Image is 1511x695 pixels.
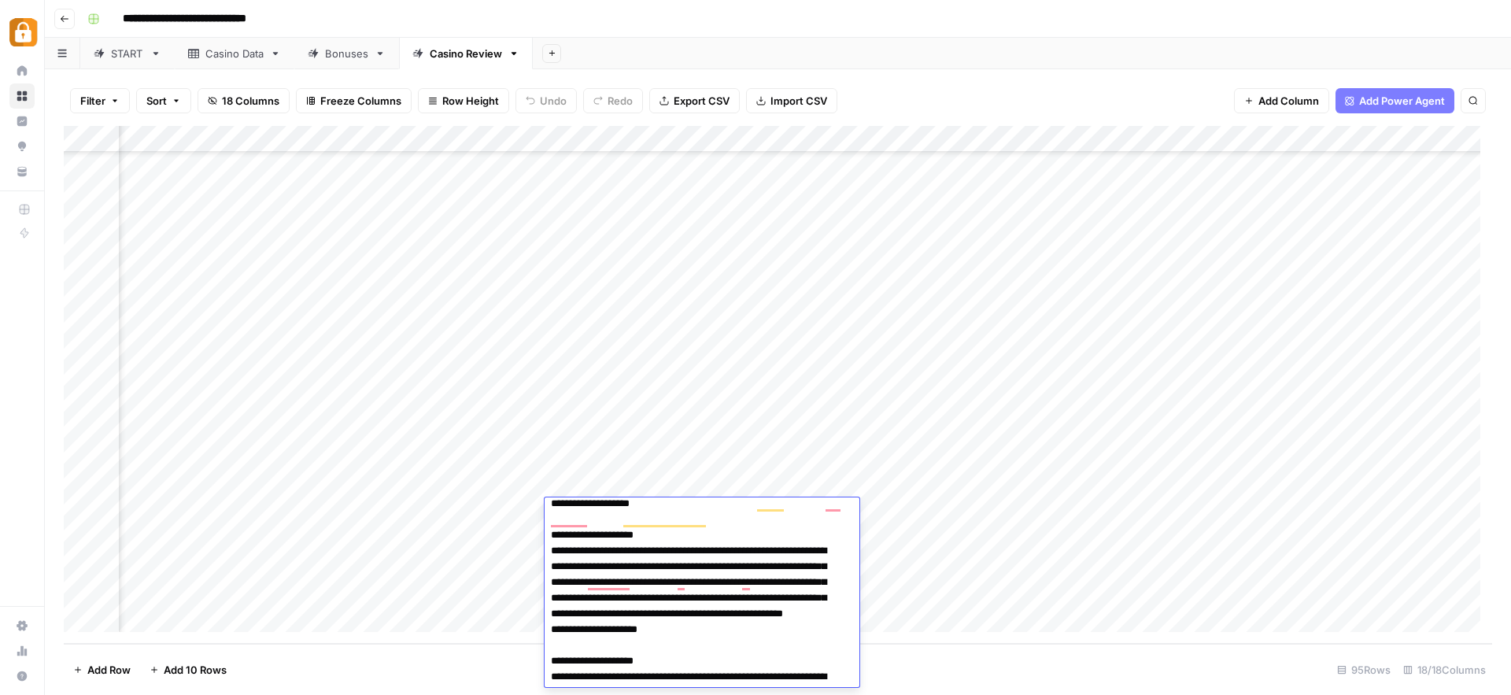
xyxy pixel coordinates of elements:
[296,88,412,113] button: Freeze Columns
[674,93,730,109] span: Export CSV
[80,38,175,69] a: START
[294,38,399,69] a: Bonuses
[418,88,509,113] button: Row Height
[9,613,35,638] a: Settings
[64,657,140,682] button: Add Row
[146,93,167,109] span: Sort
[1331,657,1397,682] div: 95 Rows
[399,38,533,69] a: Casino Review
[9,18,38,46] img: Adzz Logo
[746,88,837,113] button: Import CSV
[540,93,567,109] span: Undo
[70,88,130,113] button: Filter
[649,88,740,113] button: Export CSV
[1359,93,1445,109] span: Add Power Agent
[325,46,368,61] div: Bonuses
[164,662,227,678] span: Add 10 Rows
[770,93,827,109] span: Import CSV
[9,638,35,664] a: Usage
[9,664,35,689] button: Help + Support
[9,134,35,159] a: Opportunities
[175,38,294,69] a: Casino Data
[1397,657,1492,682] div: 18/18 Columns
[9,13,35,52] button: Workspace: Adzz
[136,88,191,113] button: Sort
[1336,88,1454,113] button: Add Power Agent
[205,46,264,61] div: Casino Data
[1258,93,1319,109] span: Add Column
[222,93,279,109] span: 18 Columns
[320,93,401,109] span: Freeze Columns
[583,88,643,113] button: Redo
[87,662,131,678] span: Add Row
[515,88,577,113] button: Undo
[140,657,236,682] button: Add 10 Rows
[9,83,35,109] a: Browse
[9,58,35,83] a: Home
[1234,88,1329,113] button: Add Column
[80,93,105,109] span: Filter
[608,93,633,109] span: Redo
[9,159,35,184] a: Your Data
[9,109,35,134] a: Insights
[198,88,290,113] button: 18 Columns
[111,46,144,61] div: START
[430,46,502,61] div: Casino Review
[442,93,499,109] span: Row Height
